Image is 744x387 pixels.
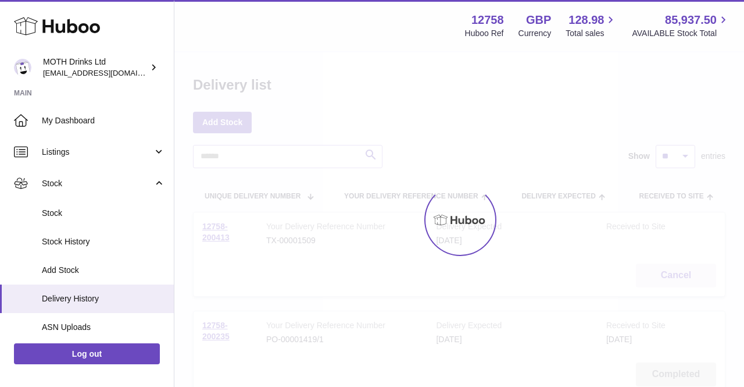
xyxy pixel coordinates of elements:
[632,28,730,39] span: AVAILABLE Stock Total
[43,56,148,79] div: MOTH Drinks Ltd
[566,28,617,39] span: Total sales
[465,28,504,39] div: Huboo Ref
[42,178,153,189] span: Stock
[632,12,730,39] a: 85,937.50 AVAILABLE Stock Total
[42,208,165,219] span: Stock
[665,12,717,28] span: 85,937.50
[566,12,617,39] a: 128.98 Total sales
[42,293,165,304] span: Delivery History
[42,147,153,158] span: Listings
[42,265,165,276] span: Add Stock
[568,12,604,28] span: 128.98
[14,59,31,76] img: orders@mothdrinks.com
[42,236,165,247] span: Stock History
[526,12,551,28] strong: GBP
[43,68,171,77] span: [EMAIL_ADDRESS][DOMAIN_NAME]
[518,28,552,39] div: Currency
[471,12,504,28] strong: 12758
[14,343,160,364] a: Log out
[42,322,165,333] span: ASN Uploads
[42,115,165,126] span: My Dashboard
